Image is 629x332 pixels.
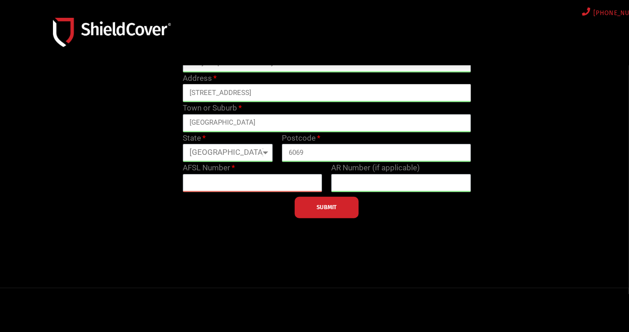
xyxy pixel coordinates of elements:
[295,197,359,218] button: SUBMIT
[332,162,420,174] label: AR Number (if applicable)
[53,18,171,47] img: Shield-Cover-Underwriting-Australia-logo-full
[183,102,242,114] label: Town or Suburb
[317,206,337,208] span: SUBMIT
[183,162,235,174] label: AFSL Number
[183,73,217,84] label: Address
[183,132,206,144] label: State
[282,132,320,144] label: Postcode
